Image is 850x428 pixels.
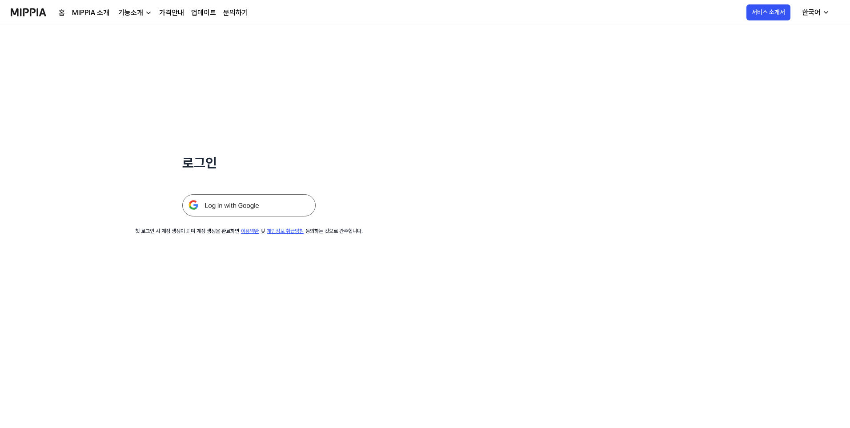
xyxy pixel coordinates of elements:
div: 기능소개 [116,8,145,18]
a: MIPPIA 소개 [72,8,109,18]
div: 첫 로그인 시 계정 생성이 되며 계정 생성을 완료하면 및 동의하는 것으로 간주합니다. [135,227,363,235]
a: 업데이트 [191,8,216,18]
img: down [145,9,152,16]
a: 개인정보 취급방침 [267,228,304,234]
a: 문의하기 [223,8,248,18]
a: 가격안내 [159,8,184,18]
img: 구글 로그인 버튼 [182,194,316,216]
button: 서비스 소개서 [746,4,790,20]
h1: 로그인 [182,153,316,173]
button: 한국어 [795,4,835,21]
a: 이용약관 [241,228,259,234]
div: 한국어 [800,7,822,18]
button: 기능소개 [116,8,152,18]
a: 홈 [59,8,65,18]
